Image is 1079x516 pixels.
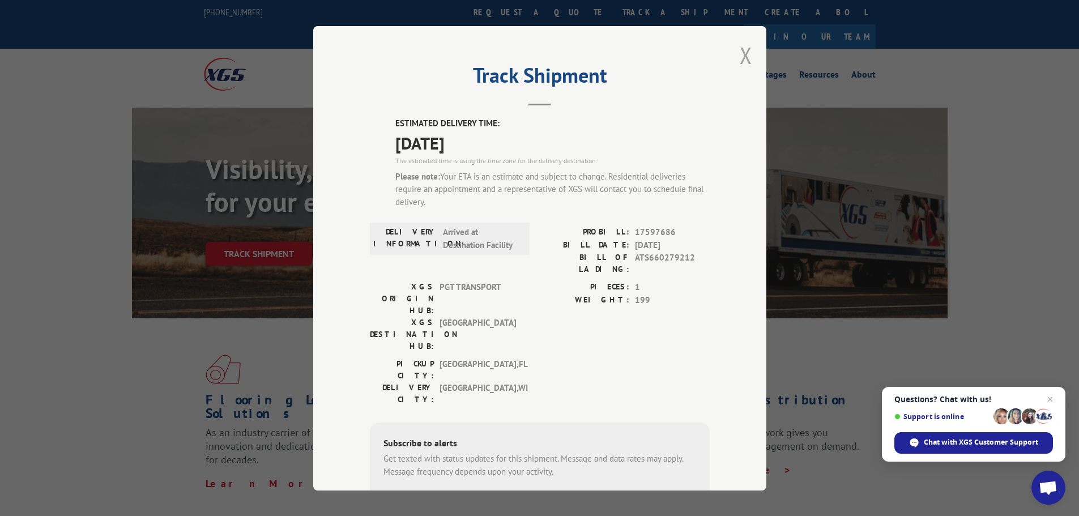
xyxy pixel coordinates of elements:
span: Chat with XGS Customer Support [924,437,1038,447]
div: The estimated time is using the time zone for the delivery destination. [395,155,710,165]
span: 199 [635,293,710,306]
label: ESTIMATED DELIVERY TIME: [395,117,710,130]
span: Close chat [1043,393,1057,406]
span: Support is online [894,412,990,421]
label: DELIVERY CITY: [370,382,434,406]
span: 17597686 [635,226,710,239]
div: Chat with XGS Customer Support [894,432,1053,454]
strong: Please note: [395,170,440,181]
span: [GEOGRAPHIC_DATA] , FL [440,358,516,382]
span: [GEOGRAPHIC_DATA] [440,317,516,352]
span: 1 [635,281,710,294]
span: PGT TRANSPORT [440,281,516,317]
div: Subscribe to alerts [383,436,696,453]
span: [DATE] [635,238,710,251]
label: PIECES: [540,281,629,294]
div: Your ETA is an estimate and subject to change. Residential deliveries require an appointment and ... [395,170,710,208]
label: BILL DATE: [540,238,629,251]
div: Get texted with status updates for this shipment. Message and data rates may apply. Message frequ... [383,453,696,478]
button: Close modal [740,40,752,70]
label: XGS DESTINATION HUB: [370,317,434,352]
h2: Track Shipment [370,67,710,89]
label: XGS ORIGIN HUB: [370,281,434,317]
label: PICKUP CITY: [370,358,434,382]
div: Open chat [1031,471,1065,505]
span: Questions? Chat with us! [894,395,1053,404]
span: [GEOGRAPHIC_DATA] , WI [440,382,516,406]
label: WEIGHT: [540,293,629,306]
label: PROBILL: [540,226,629,239]
span: ATS660279212 [635,251,710,275]
span: Arrived at Destination Facility [443,226,519,251]
label: BILL OF LADING: [540,251,629,275]
span: [DATE] [395,130,710,155]
label: DELIVERY INFORMATION: [373,226,437,251]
